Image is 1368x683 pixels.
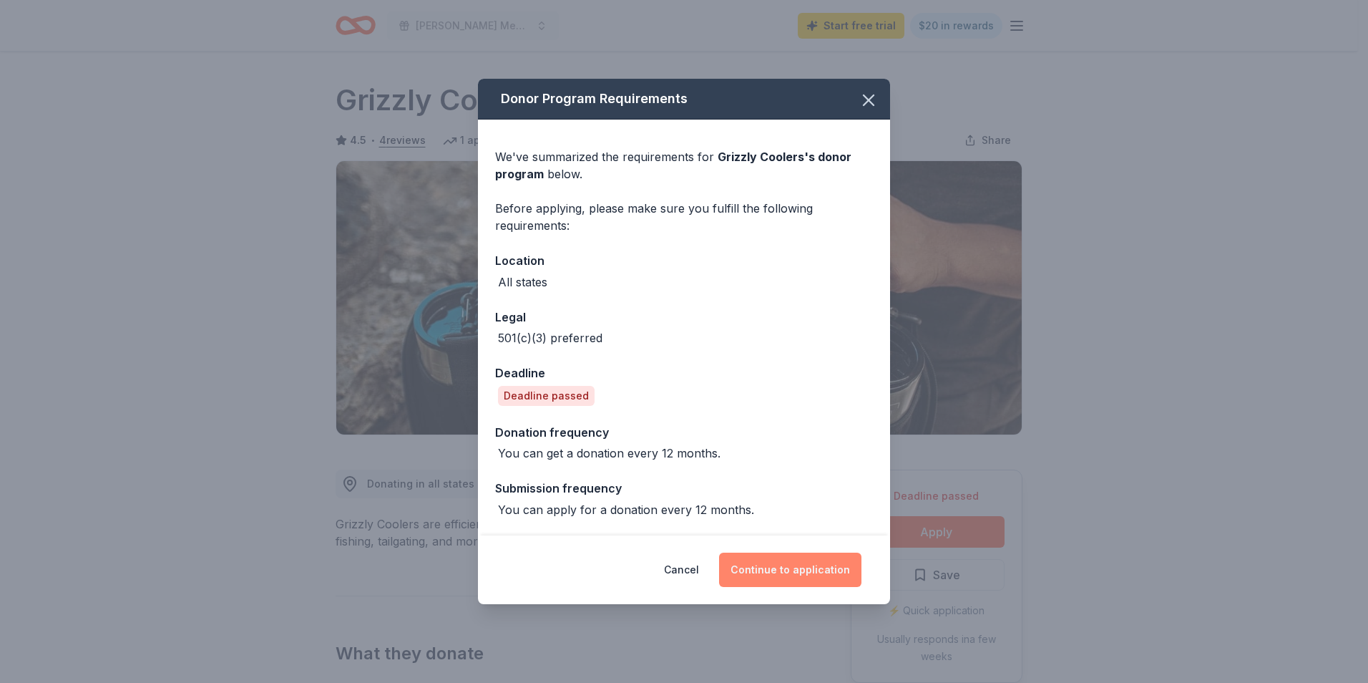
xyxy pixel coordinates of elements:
div: Submission frequency [495,479,873,498]
div: You can get a donation every 12 months. [498,445,720,462]
button: Cancel [664,553,699,587]
div: All states [498,273,547,291]
div: Donation frequency [495,423,873,442]
div: Legal [495,308,873,326]
div: Donor Program Requirements [478,79,890,120]
button: Continue to application [719,553,861,587]
div: 501(c)(3) preferred [498,329,602,347]
div: Before applying, please make sure you fulfill the following requirements: [495,200,873,234]
div: We've summarized the requirements for below. [495,148,873,183]
div: Deadline passed [498,386,595,406]
div: Location [495,251,873,270]
div: Deadline [495,364,873,382]
div: You can apply for a donation every 12 months. [498,501,754,518]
